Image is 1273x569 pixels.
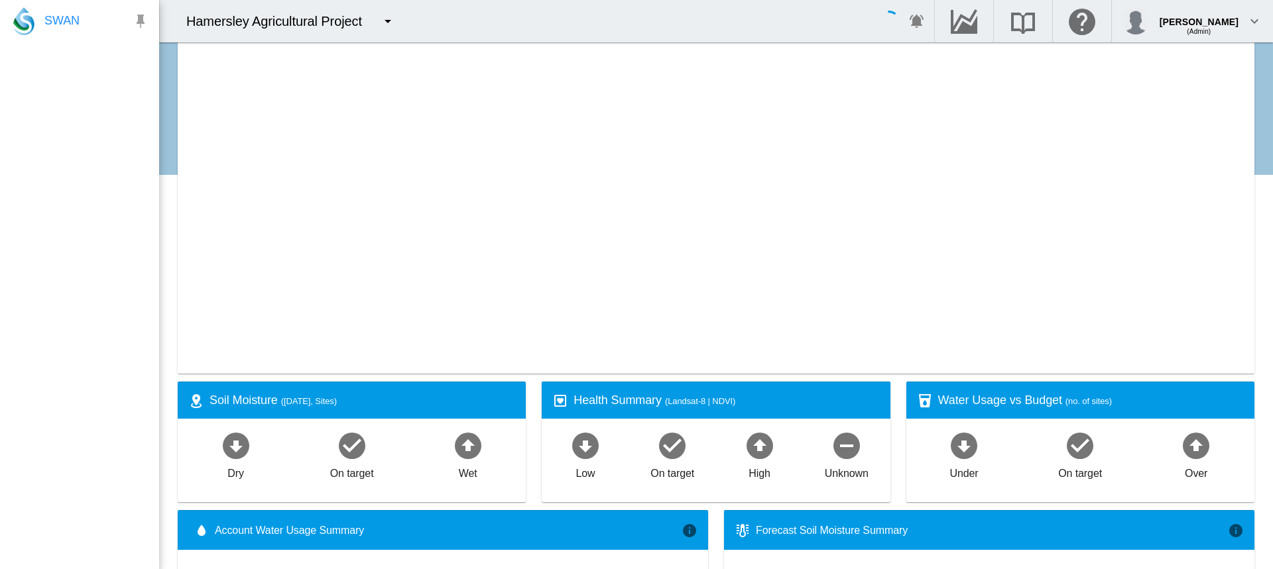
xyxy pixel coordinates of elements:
[574,392,879,409] div: Health Summary
[909,13,925,29] md-icon: icon-bell-ring
[210,392,515,409] div: Soil Moisture
[756,523,1228,538] div: Forecast Soil Moisture Summary
[1160,10,1239,23] div: [PERSON_NAME]
[459,461,477,481] div: Wet
[215,523,682,538] span: Account Water Usage Summary
[44,13,80,29] span: SWAN
[917,393,933,409] md-icon: icon-cup-water
[1187,28,1211,35] span: (Admin)
[825,461,869,481] div: Unknown
[735,523,751,539] md-icon: icon-thermometer-lines
[948,429,980,461] md-icon: icon-arrow-down-bold-circle
[831,429,863,461] md-icon: icon-minus-circle
[1180,429,1212,461] md-icon: icon-arrow-up-bold-circle
[336,429,368,461] md-icon: icon-checkbox-marked-circle
[186,12,374,30] div: Hamersley Agricultural Project
[552,393,568,409] md-icon: icon-heart-box-outline
[904,8,930,34] button: icon-bell-ring
[330,461,374,481] div: On target
[133,13,149,29] md-icon: icon-pin
[380,13,396,29] md-icon: icon-menu-down
[656,429,688,461] md-icon: icon-checkbox-marked-circle
[13,7,34,35] img: SWAN-Landscape-Logo-Colour-drop.png
[1122,8,1149,34] img: profile.jpg
[650,461,694,481] div: On target
[682,523,697,539] md-icon: icon-information
[227,461,244,481] div: Dry
[1065,396,1112,406] span: (no. of sites)
[1007,13,1039,29] md-icon: Search the knowledge base
[194,523,210,539] md-icon: icon-water
[576,461,595,481] div: Low
[665,396,735,406] span: (Landsat-8 | NDVI)
[281,396,337,406] span: ([DATE], Sites)
[375,8,401,34] button: icon-menu-down
[744,429,776,461] md-icon: icon-arrow-up-bold-circle
[950,461,979,481] div: Under
[1246,13,1262,29] md-icon: icon-chevron-down
[452,429,484,461] md-icon: icon-arrow-up-bold-circle
[1228,523,1244,539] md-icon: icon-information
[938,392,1244,409] div: Water Usage vs Budget
[1185,461,1207,481] div: Over
[1064,429,1096,461] md-icon: icon-checkbox-marked-circle
[188,393,204,409] md-icon: icon-map-marker-radius
[1066,13,1098,29] md-icon: Click here for help
[570,429,601,461] md-icon: icon-arrow-down-bold-circle
[220,429,252,461] md-icon: icon-arrow-down-bold-circle
[948,13,980,29] md-icon: Go to the Data Hub
[1058,461,1102,481] div: On target
[749,461,770,481] div: High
